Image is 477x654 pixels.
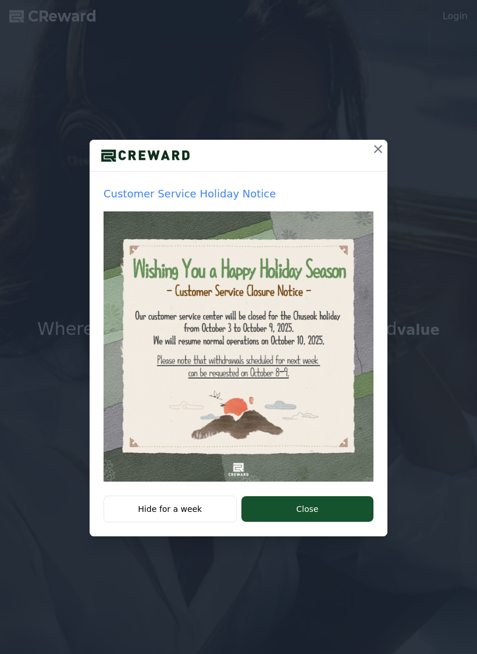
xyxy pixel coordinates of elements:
img: logo [90,147,201,164]
a: Customer Service Holiday Notice [104,186,373,482]
p: Customer Service Holiday Notice [104,186,373,202]
img: popup thumbnail [104,211,373,482]
button: Close [241,496,373,522]
button: Hide for a week [104,496,237,522]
